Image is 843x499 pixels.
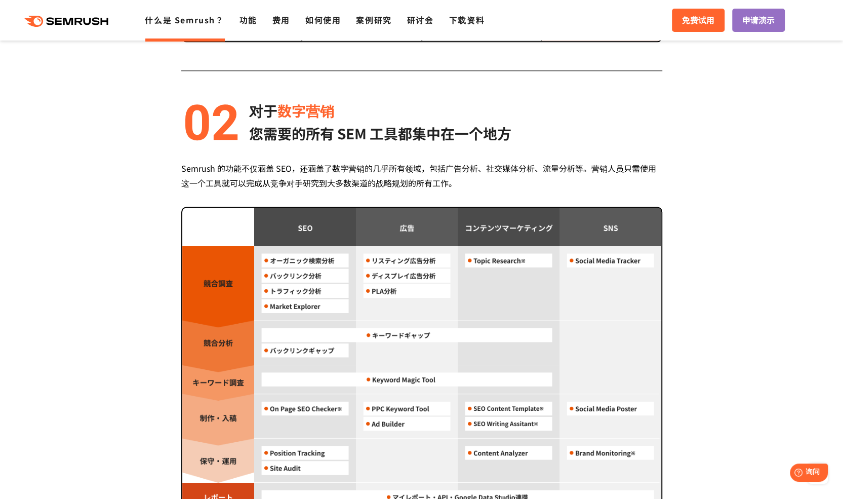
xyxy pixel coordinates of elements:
[181,99,242,145] img: 替代
[672,9,725,32] a: 免费试用
[742,14,775,26] font: 申请演示
[272,14,290,26] a: 费用
[732,9,785,32] a: 申请演示
[277,100,334,121] font: 数字营销
[305,14,341,26] a: 如何使用
[682,14,714,26] font: 免费试用
[356,14,391,26] a: 案例研究
[239,14,257,26] a: 功能
[249,123,511,143] font: 您需要的所有 SEM 工具都集中在一个地方
[181,162,656,189] font: Semrush 的功能不仅涵盖 SEO，还涵盖了数字营销的几乎所有领域，包括广告分析、社交媒体分析、流量分析等。营销人员只需使用这一个工具就可以完成从竞争对手研究到大多数渠道的战略规划的所有工作。
[249,100,277,121] font: 对于
[407,14,434,26] a: 研讨会
[449,14,485,26] a: 下载资料
[753,459,832,488] iframe: 帮助小部件启动器
[145,14,224,26] a: 什么是 Semrush？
